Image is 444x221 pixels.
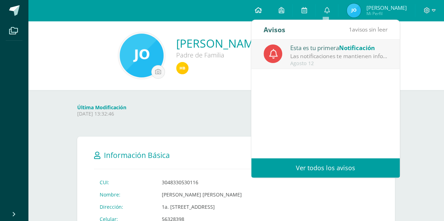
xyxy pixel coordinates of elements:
[176,62,188,74] img: 8f0d2b39efa19e8f62475d28bb4c6646.png
[290,61,388,67] div: Agosto 12
[176,36,354,51] a: [PERSON_NAME] [PERSON_NAME]
[366,11,406,16] span: Mi Perfil
[349,26,352,33] span: 1
[156,188,250,201] td: [PERSON_NAME] [PERSON_NAME]
[104,150,170,160] span: Información Básica
[156,176,250,188] td: 3048330530116
[156,201,250,213] td: 1a. [STREET_ADDRESS]
[77,111,314,117] p: [DATE] 13:32:46
[339,44,375,52] span: Notificación
[264,20,285,39] div: Avisos
[290,52,388,60] div: Las notificaciones te mantienen informado todo el tiempo ¡para que nunca te pierdas nada!
[120,34,164,77] img: 4f52b214559484a62de9a70994701540.png
[347,4,361,18] img: f2cb96d2dbf871cca13a442524ff27ee.png
[77,104,314,111] h4: Última Modificación
[366,4,406,11] span: [PERSON_NAME]
[94,188,156,201] td: Nombre:
[290,43,388,52] div: Esta es tu primera
[176,51,354,59] div: Padre de Familia
[94,201,156,213] td: Dirección:
[94,176,156,188] td: CUI:
[349,26,387,33] span: avisos sin leer
[251,158,400,178] a: Ver todos los avisos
